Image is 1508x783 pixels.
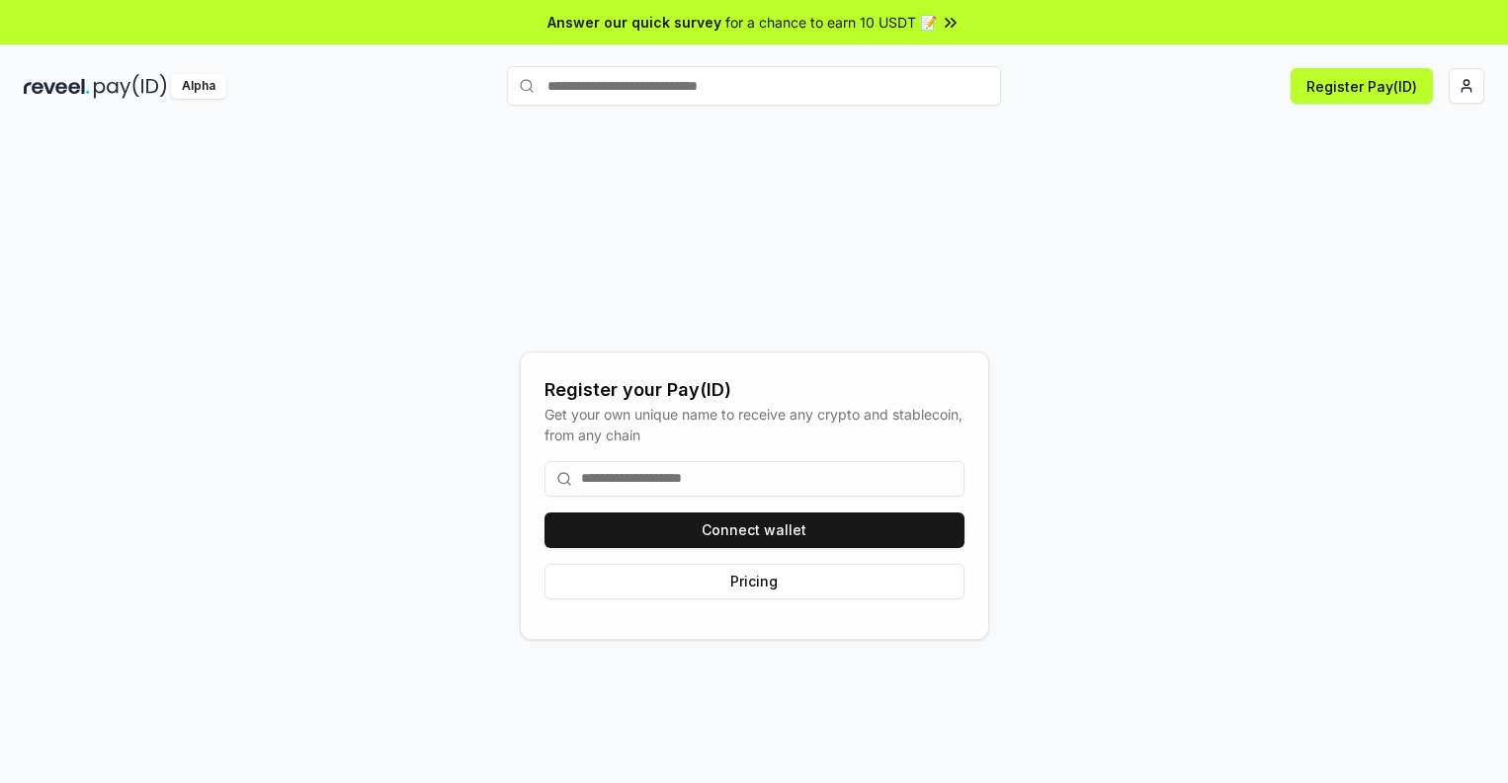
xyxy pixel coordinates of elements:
img: pay_id [94,74,167,99]
button: Pricing [545,564,964,599]
div: Alpha [171,74,226,99]
div: Register your Pay(ID) [545,376,964,404]
div: Get your own unique name to receive any crypto and stablecoin, from any chain [545,404,964,445]
img: reveel_dark [24,74,90,99]
span: for a chance to earn 10 USDT 📝 [725,12,937,33]
button: Register Pay(ID) [1291,68,1433,104]
button: Connect wallet [545,512,964,548]
span: Answer our quick survey [547,12,721,33]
